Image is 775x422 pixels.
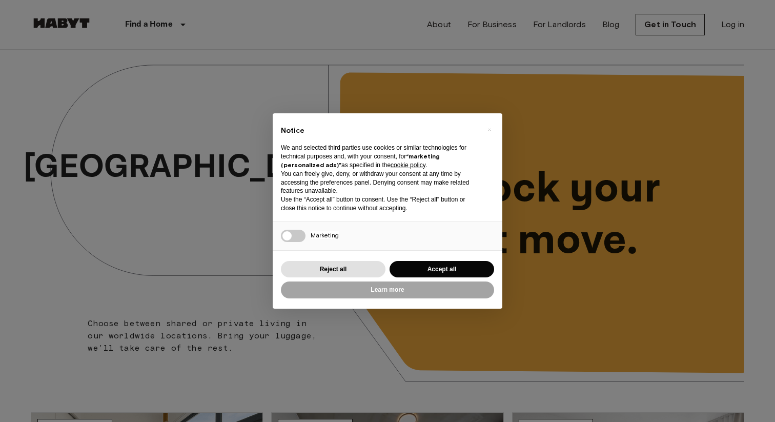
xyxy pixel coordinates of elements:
button: Close this notice [481,122,497,138]
p: We and selected third parties use cookies or similar technologies for technical purposes and, wit... [281,144,478,169]
button: Learn more [281,282,494,298]
span: × [487,124,491,136]
p: You can freely give, deny, or withdraw your consent at any time by accessing the preferences pane... [281,170,478,195]
p: Use the “Accept all” button to consent. Use the “Reject all” button or close this notice to conti... [281,195,478,213]
button: Accept all [390,261,494,278]
span: Marketing [311,231,339,239]
button: Reject all [281,261,385,278]
h2: Notice [281,126,478,136]
strong: “marketing (personalized ads)” [281,152,440,169]
a: cookie policy [391,162,425,169]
